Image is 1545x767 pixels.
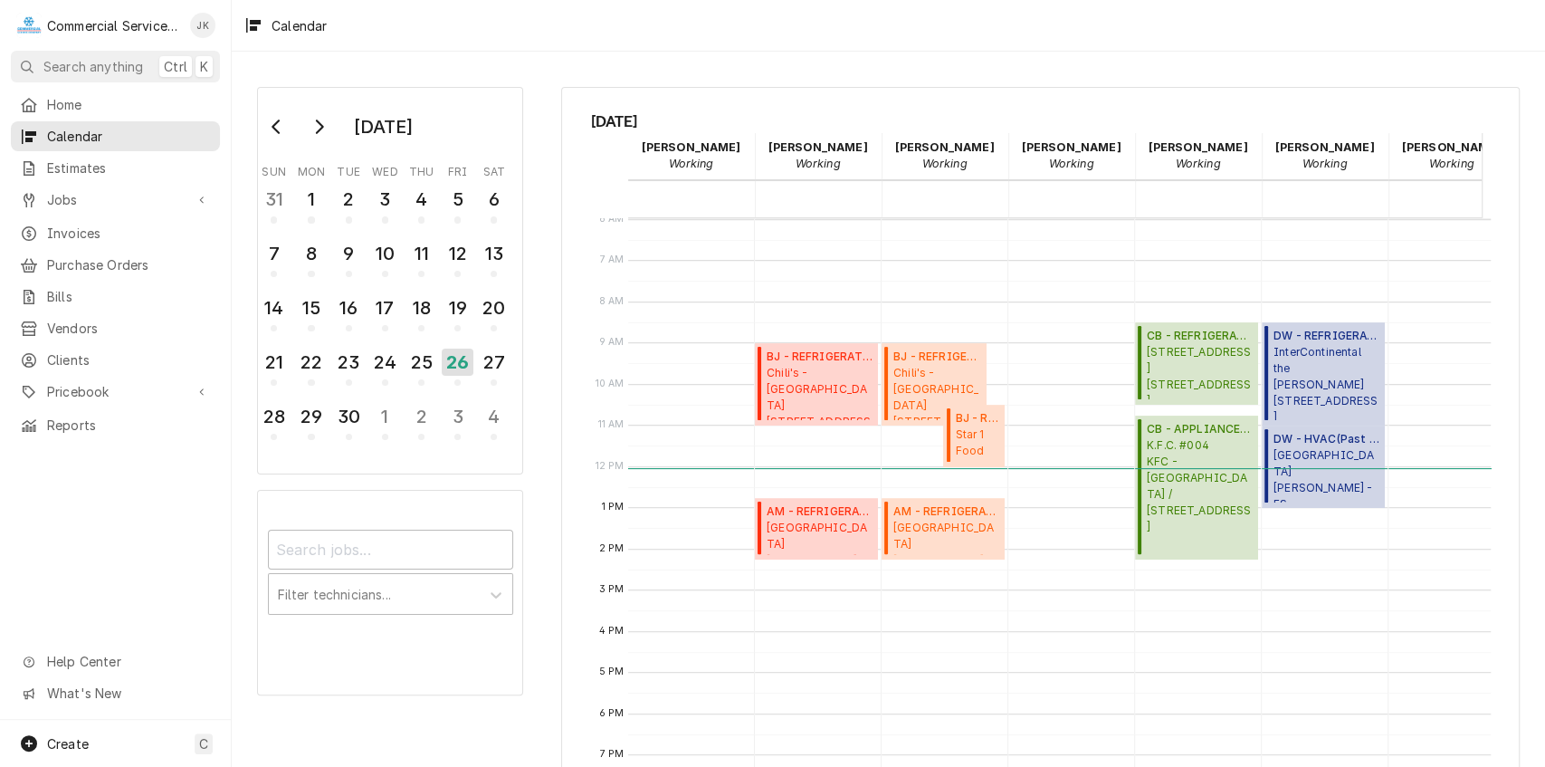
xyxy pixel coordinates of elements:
div: C [16,13,42,38]
span: InterContinental the [PERSON_NAME] [STREET_ADDRESS] [1273,344,1379,420]
strong: [PERSON_NAME] [894,140,994,154]
div: [DATE] [347,111,419,142]
button: Go to previous month [259,112,295,141]
span: CB - REFRIGERATION ( Finalized ) [1147,328,1253,344]
a: Go to Jobs [11,185,220,215]
div: BJ - REFRIGERATION(Finalized)Chili's - [GEOGRAPHIC_DATA][STREET_ADDRESS][PERSON_NAME] [882,343,987,426]
a: Clients [11,345,220,375]
div: 7 [260,240,288,267]
span: Home [47,95,211,114]
div: 10 [371,240,399,267]
em: Working [1175,157,1220,170]
div: 3 [371,186,399,213]
span: DW - REFRIGERATION ( Active ) [1273,328,1379,344]
span: Clients [47,350,211,369]
div: Calendar Filters [257,490,523,695]
div: [Service] DW - REFRIGERATION InterContinental the Clement 750 Cannery Row, Monterey, CA 93940 ID:... [1262,322,1386,426]
span: 4 PM [595,624,629,638]
div: [Service] AM - REFRIGERATION Santa Rita Union School District - FS SANTA RITA Central Kitchen / 1... [755,498,879,560]
div: Commercial Service Co. [47,16,180,35]
th: Tuesday [330,158,367,180]
span: 1 PM [597,500,629,514]
span: Estimates [47,158,211,177]
div: DW - REFRIGERATION(Active)InterContinental the [PERSON_NAME][STREET_ADDRESS] [1262,322,1386,426]
div: 14 [260,294,288,321]
span: [DATE] [591,110,1491,133]
div: 1 [371,403,399,430]
div: 12 [443,240,472,267]
span: BJ - REFRIGERATION ( Finalized ) [893,349,981,365]
em: Working [795,157,840,170]
div: John Key's Avatar [190,13,215,38]
div: 17 [371,294,399,321]
span: 6 AM [595,212,629,226]
div: 9 [335,240,363,267]
div: David Waite - Working [1262,133,1388,178]
button: Search anythingCtrlK [11,51,220,82]
div: 20 [480,294,508,321]
div: BJ - REFRIGERATION(Past Due)Star 1 Food MartStar 1 Food Mart / [STREET_ADDRESS][PERSON_NAME] [943,405,1005,466]
div: Brian Key - Working [1008,133,1135,178]
span: 2 PM [595,542,629,556]
div: CB - REFRIGERATION(Finalized)[STREET_ADDRESS][STREET_ADDRESS] [1135,322,1259,405]
div: 19 [443,294,472,321]
div: Calendar Filters [268,513,513,634]
strong: [PERSON_NAME] [641,140,740,154]
div: 30 [335,403,363,430]
a: Go to What's New [11,678,220,708]
span: Create [47,736,89,752]
div: 21 [260,349,288,376]
span: 11 AM [594,417,629,432]
span: CB - APPLIANCE ( Active ) [1147,421,1253,437]
div: 26 [442,349,473,376]
span: 7 PM [596,747,629,762]
span: Reports [47,416,211,435]
div: 24 [371,349,399,376]
a: Calendar [11,121,220,151]
div: 16 [335,294,363,321]
span: AM - REFRIGERATION ( Upcoming ) [767,503,873,520]
th: Saturday [476,158,512,180]
th: Friday [440,158,476,180]
div: 25 [407,349,435,376]
div: 23 [335,349,363,376]
div: Audie Murphy - Working [628,133,755,178]
div: BJ - REFRIGERATION(Finalized)Chili's - [GEOGRAPHIC_DATA][STREET_ADDRESS][PERSON_NAME] [755,343,879,426]
span: 9 AM [595,335,629,350]
a: Go to Help Center [11,647,220,676]
div: [Service] DW - HVAC Santa Rita Union School District - FS JOHN GUTIERREZ MIDDLE SCHOOL / 1031 Rog... [1262,426,1386,508]
div: [Service] BJ - REFRIGERATION Star 1 Food Mart Star 1 Food Mart / 8 Williams Rd, Salinas, CA 93905... [943,405,1005,466]
span: K [200,57,208,76]
em: Working [1048,157,1093,170]
div: Joey Gallegos - Working [1388,133,1515,178]
a: Invoices [11,218,220,248]
span: What's New [47,684,209,703]
th: Sunday [256,158,292,180]
span: Chili's - [GEOGRAPHIC_DATA] [STREET_ADDRESS][PERSON_NAME] [767,365,873,420]
span: Jobs [47,190,184,209]
div: [Service] BJ - REFRIGERATION Chili's - Salinas 1940 N. Davis Rd., Salinas, CA 93906 ID: JOB-9699 ... [882,343,987,426]
span: Pricebook [47,382,184,401]
th: Monday [292,158,330,180]
strong: [PERSON_NAME] [1401,140,1501,154]
div: 11 [407,240,435,267]
th: Wednesday [367,158,403,180]
div: Brandon Johnson - Working [882,133,1008,178]
strong: [PERSON_NAME] [1274,140,1374,154]
span: 7 AM [596,253,629,267]
div: 13 [480,240,508,267]
span: Bills [47,287,211,306]
div: 4 [407,186,435,213]
a: Home [11,90,220,120]
div: AM - REFRIGERATION(Upcoming)[GEOGRAPHIC_DATA][PERSON_NAME] - FSSANTA [PERSON_NAME] Central Kitche... [882,498,1006,560]
span: Help Center [47,652,209,671]
a: Reports [11,410,220,440]
span: 12 PM [591,459,629,474]
strong: [PERSON_NAME] [768,140,867,154]
span: Star 1 Food Mart Star 1 Food Mart / [STREET_ADDRESS][PERSON_NAME] [955,427,999,461]
strong: [PERSON_NAME] [1021,140,1121,154]
span: [GEOGRAPHIC_DATA][PERSON_NAME] - FS SANTA [PERSON_NAME] Central Kitchen / [STREET_ADDRESS][PERSON... [767,520,873,554]
div: [Service] CB - REFRIGERATION 201 Main St 201 Main St., Salinas, CA 93901 ID: JOB-9697 Status: Fin... [1135,322,1259,405]
span: [GEOGRAPHIC_DATA][PERSON_NAME] - FS [PERSON_NAME] MIDDLE SCHOOL / [STREET_ADDRESS][PERSON_NAME] [1273,447,1379,503]
a: Vendors [11,313,220,343]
